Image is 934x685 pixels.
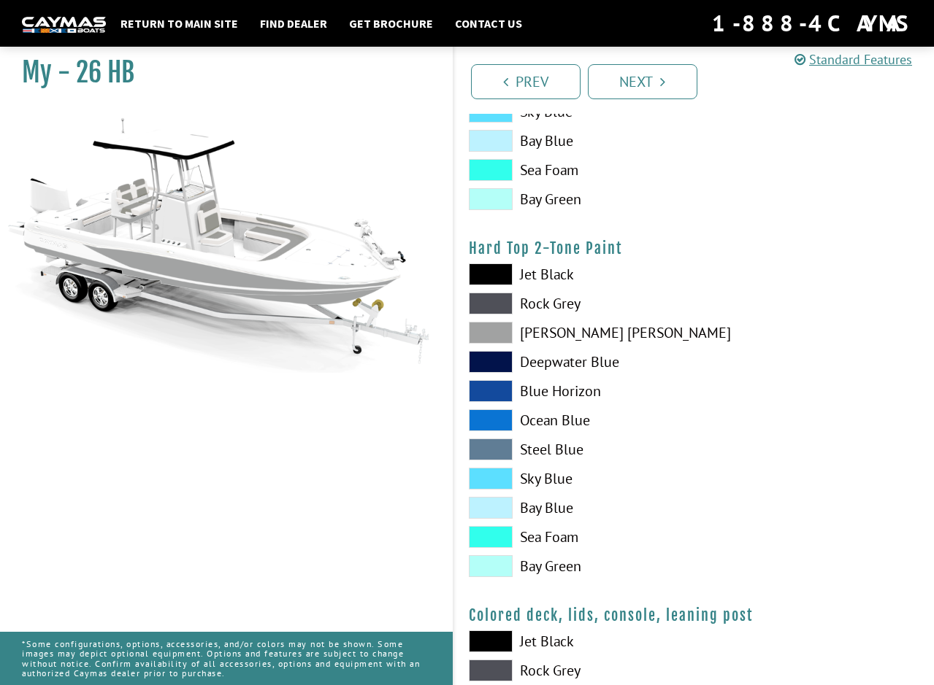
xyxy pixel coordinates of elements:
label: Blue Horizon [469,380,680,402]
h1: My - 26 HB [22,56,416,89]
label: Jet Black [469,630,680,652]
label: Jet Black [469,263,680,285]
label: Bay Blue [469,497,680,519]
a: Find Dealer [253,14,334,33]
h4: Colored deck, lids, console, leaning post [469,606,920,624]
h4: Hard Top 2-Tone Paint [469,239,920,258]
img: white-logo-c9c8dbefe5ff5ceceb0f0178aa75bf4bb51f6bca0971e226c86eb53dfe498488.png [22,17,106,32]
label: Bay Green [469,555,680,577]
label: Rock Grey [469,293,680,314]
div: 1-888-4CAYMAS [712,7,912,39]
a: Standard Features [795,51,912,68]
a: Prev [471,64,581,99]
p: *Some configurations, options, accessories, and/or colors may not be shown. Some images may depic... [22,632,431,685]
label: Bay Blue [469,130,680,152]
label: Deepwater Blue [469,351,680,373]
a: Contact Us [448,14,529,33]
a: Get Brochure [342,14,440,33]
label: Sea Foam [469,526,680,548]
label: Rock Grey [469,659,680,681]
a: Next [588,64,697,99]
a: Return to main site [113,14,245,33]
label: Ocean Blue [469,409,680,431]
label: Sea Foam [469,159,680,181]
label: Bay Green [469,188,680,210]
label: Steel Blue [469,438,680,460]
label: [PERSON_NAME] [PERSON_NAME] [469,322,680,344]
label: Sky Blue [469,468,680,489]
